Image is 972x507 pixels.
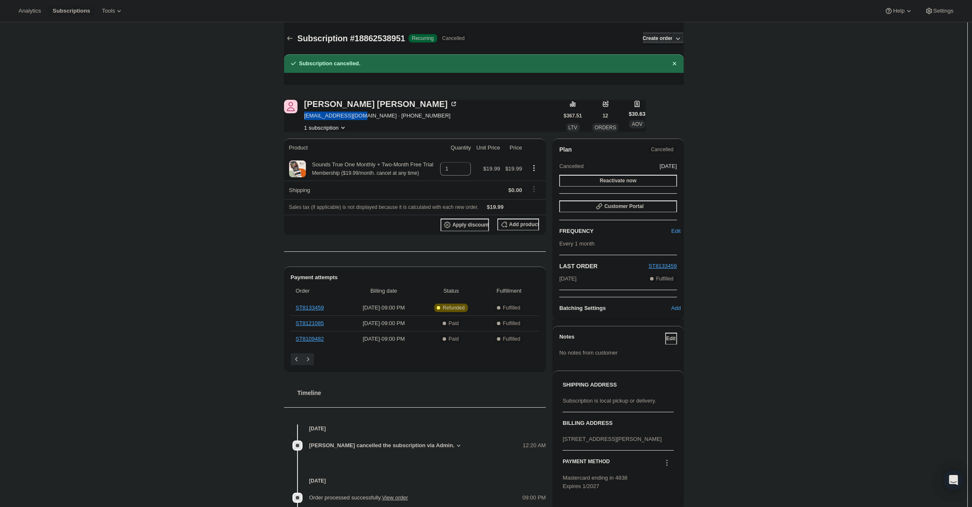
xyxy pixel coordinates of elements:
[13,5,46,17] button: Analytics
[473,139,502,157] th: Unit Price
[933,8,953,14] span: Settings
[349,335,418,343] span: [DATE] · 09:00 PM
[670,302,682,315] button: Add
[284,139,438,157] th: Product
[304,112,458,120] span: [EMAIL_ADDRESS][DOMAIN_NAME] · [PHONE_NUMBER]
[660,162,677,171] span: [DATE]
[879,5,918,17] button: Help
[508,187,522,193] span: $0.00
[559,227,675,235] h2: FREQUENCY
[48,5,95,17] button: Subscriptions
[452,221,489,228] span: Apply discount
[438,139,474,157] th: Quantity
[296,336,324,342] a: ST8109482
[563,398,656,404] span: Subscription is local pickup or delivery.
[304,100,458,108] div: [PERSON_NAME] [PERSON_NAME]
[559,333,665,344] h3: Notes
[656,275,673,282] span: Fulfilled
[632,121,642,127] span: AOV
[564,112,582,119] span: $367.51
[284,100,297,113] span: Jennifer Van Dillen
[893,8,904,14] span: Help
[559,262,648,270] h2: LAST ORDER
[648,263,677,269] a: ST8133459
[296,320,324,326] a: ST8121085
[600,110,611,122] button: 12
[487,204,504,210] span: $19.99
[291,353,539,365] nav: Pagination
[651,146,673,153] span: Cancelled
[97,5,128,17] button: Tools
[306,160,433,177] div: Sounds True One Monthly + Two-Month Free Trial
[505,165,522,172] span: $19.99
[559,240,595,247] span: Every 1 month
[523,441,546,450] span: 12:20 AM
[449,320,459,327] span: Paid
[559,162,584,171] span: Cancelled
[349,304,418,312] span: [DATE] · 09:00 PM
[296,304,324,311] a: ST8133459
[309,441,463,450] button: [PERSON_NAME] cancelled the subscription via Admin.
[503,336,520,342] span: Fulfilled
[595,125,616,131] span: ORDERS
[671,227,680,235] span: Edit
[284,424,546,433] h4: [DATE]
[284,477,546,485] h4: [DATE]
[349,319,418,328] span: [DATE] · 09:00 PM
[349,287,418,295] span: Billing date
[559,350,618,356] span: No notes from customer
[441,219,489,231] button: Apply discount
[503,304,520,311] span: Fulfilled
[442,35,465,42] span: Cancelled
[527,184,541,194] button: Shipping actions
[284,181,438,199] th: Shipping
[527,163,541,173] button: Product actions
[309,441,455,450] span: [PERSON_NAME] cancelled the subscription via Admin.
[559,175,677,187] button: Reactivate now
[382,494,408,501] a: View order
[502,139,524,157] th: Price
[604,203,643,210] span: Customer Portal
[943,470,964,490] div: Open Intercom Messenger
[568,125,577,131] span: LTV
[412,35,434,42] span: Recurring
[302,353,314,365] button: Next
[449,336,459,342] span: Paid
[563,381,673,389] h3: SHIPPING ADDRESS
[559,145,572,154] h2: Plan
[670,224,682,238] button: Edit
[629,110,645,118] span: $30.63
[665,333,677,344] button: Edit
[503,320,520,327] span: Fulfilled
[289,204,479,210] span: Sales tax (if applicable) is not displayed because it is calculated with each new order.
[643,35,672,42] span: Create order
[669,58,680,69] button: Dismiss notification
[600,177,636,184] span: Reactivate now
[523,494,546,502] span: 09:00 PM
[643,32,672,44] button: Create order
[666,335,676,342] span: Edit
[559,304,675,312] h6: Batching Settings
[309,494,408,501] span: Order processed successfully.
[564,110,582,122] button: $367.51
[563,475,627,489] span: Mastercard ending in 4838 Expires 1/2027
[563,458,610,470] h3: PAYMENT METHOD
[483,165,500,172] span: $19.99
[484,287,534,295] span: Fulfillment
[289,160,306,177] img: product img
[563,419,673,427] h3: BILLING ADDRESS
[559,275,576,283] span: [DATE]
[291,273,539,282] h2: Payment attempts
[648,262,677,270] button: ST8133459
[920,5,959,17] button: Settings
[19,8,41,14] span: Analytics
[497,219,539,230] button: Add product
[299,59,361,68] h2: Subscription cancelled.
[443,304,465,311] span: Refunded
[312,170,419,176] small: Membership ($19.99/month. cancel at any time)
[53,8,90,14] span: Subscriptions
[509,221,539,228] span: Add product
[559,200,677,212] button: Customer Portal
[671,304,681,312] span: Add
